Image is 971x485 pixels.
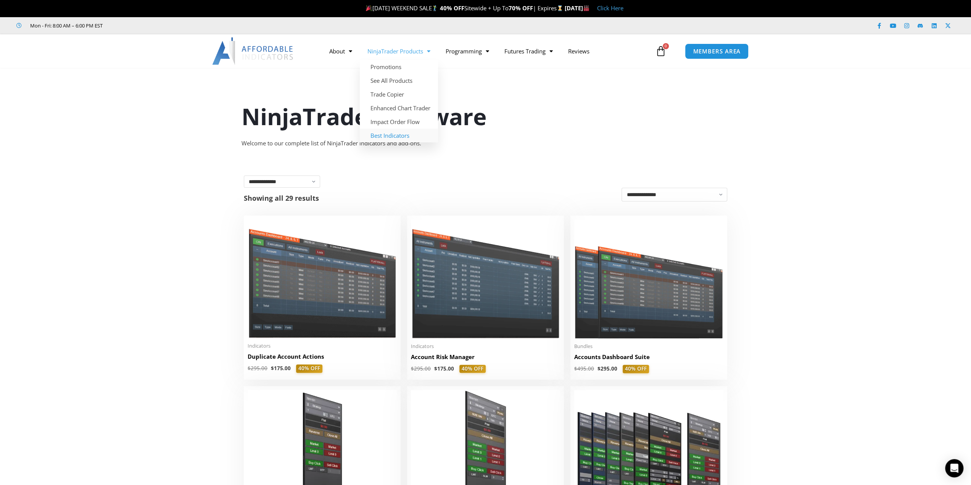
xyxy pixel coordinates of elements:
[411,219,560,338] img: Account Risk Manager
[360,101,438,115] a: Enhanced Chart Trader
[459,365,486,373] span: 40% OFF
[244,195,319,201] p: Showing all 29 results
[663,43,669,49] span: 0
[296,364,322,373] span: 40% OFF
[28,21,103,30] span: Mon - Fri: 8:00 AM – 6:00 PM EST
[113,22,228,29] iframe: Customer reviews powered by Trustpilot
[644,40,678,62] a: 0
[360,115,438,129] a: Impact Order Flow
[432,5,438,11] img: 🏌️‍♂️
[322,42,360,60] a: About
[438,42,497,60] a: Programming
[248,343,397,349] span: Indicators
[440,4,464,12] strong: 40% OFF
[248,353,397,361] h2: Duplicate Account Actions
[360,60,438,74] a: Promotions
[360,87,438,101] a: Trade Copier
[434,365,437,372] span: $
[322,42,654,60] nav: Menu
[560,42,597,60] a: Reviews
[411,365,414,372] span: $
[597,4,623,12] a: Click Here
[693,48,741,54] span: MEMBERS AREA
[597,365,617,372] bdi: 295.00
[565,4,589,12] strong: [DATE]
[360,60,438,142] ul: NinjaTrader Products
[411,365,431,372] bdi: 295.00
[242,100,730,132] h1: NinjaTrader Software
[364,4,564,12] span: [DATE] WEEKEND SALE Sitewide + Up To | Expires
[411,353,560,365] a: Account Risk Manager
[212,37,294,65] img: LogoAI | Affordable Indicators – NinjaTrader
[360,74,438,87] a: See All Products
[623,365,649,373] span: 40% OFF
[574,353,723,361] h2: Accounts Dashboard Suite
[574,353,723,365] a: Accounts Dashboard Suite
[583,5,589,11] img: 🏭
[509,4,533,12] strong: 70% OFF
[574,343,723,350] span: Bundles
[597,365,601,372] span: $
[685,44,749,59] a: MEMBERS AREA
[945,459,963,477] div: Open Intercom Messenger
[497,42,560,60] a: Futures Trading
[574,219,723,338] img: Accounts Dashboard Suite
[574,365,577,372] span: $
[248,365,267,372] bdi: 295.00
[574,365,594,372] bdi: 495.00
[248,353,397,364] a: Duplicate Account Actions
[242,138,730,149] div: Welcome to our complete list of NinjaTrader indicators and add-ons.
[434,365,454,372] bdi: 175.00
[248,219,397,338] img: Duplicate Account Actions
[248,365,251,372] span: $
[411,353,560,361] h2: Account Risk Manager
[622,188,727,201] select: Shop order
[411,343,560,350] span: Indicators
[557,5,563,11] img: ⌛
[271,365,291,372] bdi: 175.00
[271,365,274,372] span: $
[366,5,372,11] img: 🎉
[360,129,438,142] a: Best Indicators
[360,42,438,60] a: NinjaTrader Products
